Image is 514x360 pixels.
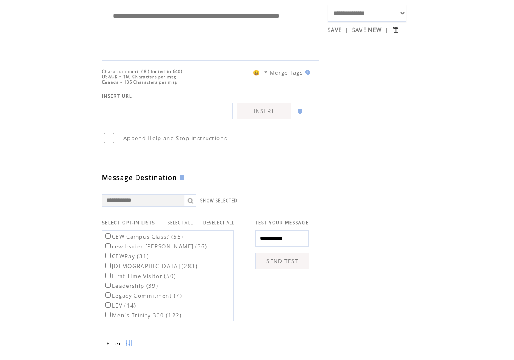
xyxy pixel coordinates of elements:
span: 😀 [253,69,260,76]
input: Men`s Trinity 300 (122) [105,312,111,317]
span: TEST YOUR MESSAGE [255,220,309,226]
label: Legacy Commitment (7) [104,292,182,299]
label: First Time Visitor (50) [104,272,176,280]
span: INSERT URL [102,93,132,99]
label: LEV (14) [104,302,136,309]
input: First Time Visitor (50) [105,273,111,278]
input: CEW Campus Class? (55) [105,233,111,239]
label: [DEMOGRAPHIC_DATA] (283) [104,262,198,270]
span: Append Help and Stop instructions [123,134,227,142]
span: Character count: 68 (limited to 640) [102,69,182,74]
span: | [345,26,348,34]
img: help.gif [295,109,302,114]
a: INSERT [237,103,291,119]
img: filters.png [125,334,133,353]
span: US&UK = 160 Characters per msg [102,74,176,80]
a: SEND TEST [255,253,309,269]
a: SAVE NEW [352,26,382,34]
span: | [385,26,388,34]
span: Canada = 136 Characters per msg [102,80,177,85]
a: DESELECT ALL [203,220,235,226]
input: LEV (14) [105,302,111,308]
a: SHOW SELECTED [200,198,237,203]
input: Legacy Commitment (7) [105,292,111,298]
input: CEWPay (31) [105,253,111,258]
a: Filter [102,334,143,352]
label: Men`s Trinity 300 (122) [104,312,182,319]
img: help.gif [303,70,310,75]
input: Leadership (39) [105,283,111,288]
span: | [196,219,200,226]
label: Leadership (39) [104,282,158,289]
a: SAVE [328,26,342,34]
span: * Merge Tags [264,69,303,76]
span: Message Destination [102,173,177,182]
img: help.gif [177,175,184,180]
label: CEW Campus Class? (55) [104,233,183,240]
span: Show filters [107,340,121,347]
label: CEWPay (31) [104,253,149,260]
input: [DEMOGRAPHIC_DATA] (283) [105,263,111,268]
a: SELECT ALL [168,220,193,226]
label: cew leader [PERSON_NAME] (36) [104,243,207,250]
input: cew leader [PERSON_NAME] (36) [105,243,111,248]
span: SELECT OPT-IN LISTS [102,220,155,226]
input: Submit [392,26,400,34]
